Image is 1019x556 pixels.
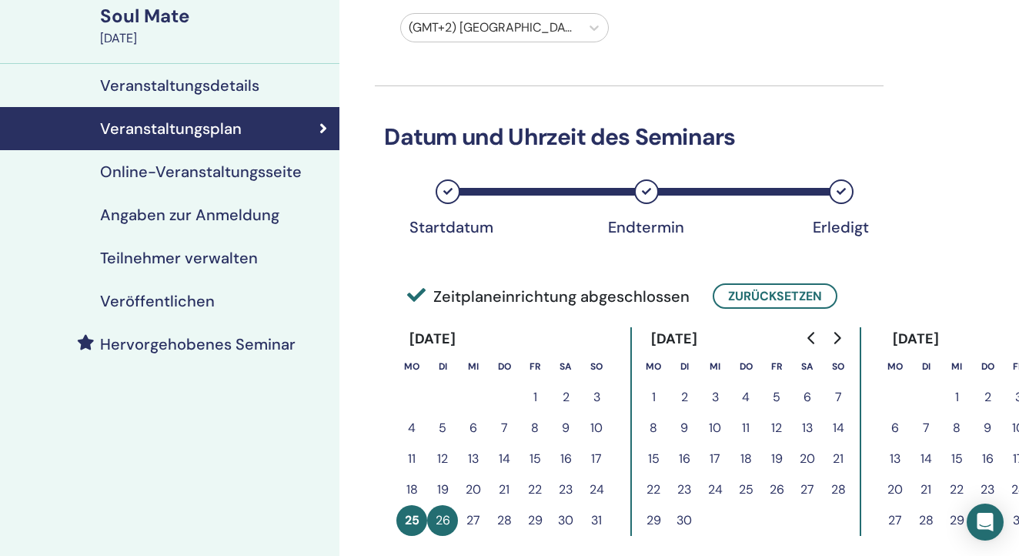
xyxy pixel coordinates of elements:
button: 11 [730,413,761,444]
button: 20 [880,474,910,505]
div: [DATE] [880,327,951,351]
th: Montag [396,351,427,382]
button: 18 [730,444,761,474]
th: Montag [638,351,669,382]
button: 6 [792,382,823,413]
button: 16 [972,444,1003,474]
button: 16 [550,444,581,474]
button: 5 [427,413,458,444]
button: 23 [550,474,581,505]
th: Donnerstag [489,351,520,382]
th: Mittwoch [700,351,730,382]
button: 2 [669,382,700,413]
button: 17 [700,444,730,474]
h4: Hervorgehobenes Seminar [100,335,296,353]
button: 2 [972,382,1003,413]
span: Zeitplaneinrichtung abgeschlossen [407,285,690,308]
div: Endtermin [608,218,685,236]
button: 7 [489,413,520,444]
button: 11 [396,444,427,474]
button: 23 [669,474,700,505]
button: 9 [972,413,1003,444]
button: 21 [489,474,520,505]
button: 20 [792,444,823,474]
h3: Datum und Uhrzeit des Seminars [375,123,884,151]
button: 13 [880,444,910,474]
button: 20 [458,474,489,505]
h4: Angaben zur Anmeldung [100,206,279,224]
button: 4 [730,382,761,413]
button: 25 [730,474,761,505]
button: 10 [700,413,730,444]
button: 30 [669,505,700,536]
h4: Online-Veranstaltungsseite [100,162,302,181]
button: 27 [458,505,489,536]
button: 15 [520,444,550,474]
div: [DATE] [638,327,710,351]
th: Samstag [550,351,581,382]
th: Dienstag [427,351,458,382]
button: 28 [823,474,854,505]
button: 1 [638,382,669,413]
button: 21 [823,444,854,474]
th: Samstag [792,351,823,382]
div: [DATE] [100,29,330,48]
button: 6 [880,413,910,444]
th: Sonntag [581,351,612,382]
button: Zurücksetzen [713,283,837,309]
button: 21 [910,474,941,505]
button: 14 [489,444,520,474]
button: 13 [792,413,823,444]
button: 1 [941,382,972,413]
button: 10 [581,413,612,444]
button: 28 [489,505,520,536]
button: 8 [520,413,550,444]
button: 16 [669,444,700,474]
th: Mittwoch [458,351,489,382]
div: Erledigt [803,218,880,236]
div: [DATE] [396,327,468,351]
div: Soul Mate [100,3,330,29]
button: 19 [761,444,792,474]
button: 14 [910,444,941,474]
button: 22 [638,474,669,505]
button: 15 [638,444,669,474]
button: 24 [700,474,730,505]
th: Dienstag [910,351,941,382]
button: 8 [941,413,972,444]
div: Open Intercom Messenger [967,504,1004,541]
button: 7 [823,382,854,413]
button: 18 [396,474,427,505]
th: Montag [880,351,910,382]
button: 27 [792,474,823,505]
button: 28 [910,505,941,536]
button: 12 [427,444,458,474]
button: 26 [427,505,458,536]
button: 5 [761,382,792,413]
th: Donnerstag [972,351,1003,382]
button: 4 [396,413,427,444]
button: 15 [941,444,972,474]
button: 22 [941,474,972,505]
h4: Veröffentlichen [100,292,215,310]
button: Go to previous month [800,323,824,353]
button: 9 [669,413,700,444]
button: 27 [880,505,910,536]
button: 29 [520,505,550,536]
button: 6 [458,413,489,444]
button: 30 [550,505,581,536]
button: 19 [427,474,458,505]
button: 3 [581,382,612,413]
a: Soul Mate[DATE] [91,3,339,48]
h4: Veranstaltungsplan [100,119,242,138]
button: 12 [761,413,792,444]
button: 7 [910,413,941,444]
button: 31 [581,505,612,536]
th: Mittwoch [941,351,972,382]
button: 25 [396,505,427,536]
button: 14 [823,413,854,444]
th: Donnerstag [730,351,761,382]
button: 3 [700,382,730,413]
button: 22 [520,474,550,505]
th: Freitag [761,351,792,382]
